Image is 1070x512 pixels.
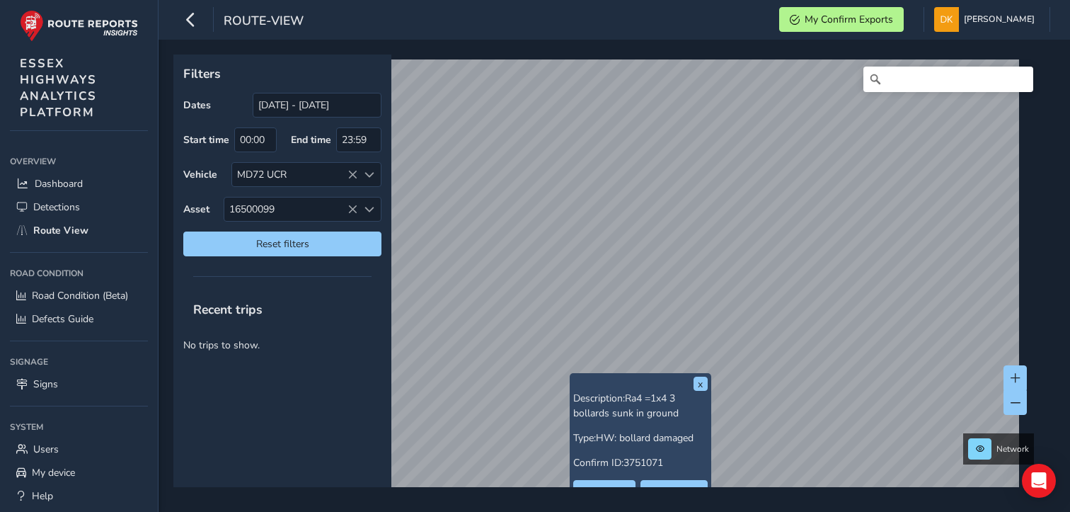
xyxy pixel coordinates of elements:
span: Signs [33,377,58,391]
span: My device [32,466,75,479]
span: Road Condition (Beta) [32,289,128,302]
span: 16500099 [224,198,357,221]
canvas: Map [178,59,1019,504]
span: Detections [33,200,80,214]
span: Route View [33,224,88,237]
span: Recent trips [183,291,272,328]
button: [PERSON_NAME] [934,7,1040,32]
button: My Confirm Exports [779,7,904,32]
div: Signage [10,351,148,372]
span: Users [33,443,59,456]
a: My device [10,461,148,484]
span: 3751071 [623,456,663,470]
span: Ra4 =1x4 3 bollards sunk in ground [573,392,679,420]
div: System [10,416,148,438]
div: Open Intercom Messenger [1022,464,1056,498]
label: Asset [183,203,209,216]
span: Dashboard [35,177,83,190]
span: Resolved [592,486,633,499]
img: diamond-layout [934,7,959,32]
label: End time [291,133,331,147]
span: Reset filters [194,237,371,251]
span: Defects Guide [32,312,93,326]
span: Help [32,489,53,503]
p: Description: [573,391,708,421]
span: My Confirm Exports [805,13,893,26]
img: rr logo [20,10,138,42]
button: Reset filters [183,232,381,256]
label: Start time [183,133,229,147]
div: Select an asset code [357,198,381,221]
span: Duplicated [658,486,705,499]
p: Type: [573,431,708,445]
a: Defects Guide [10,307,148,331]
div: Overview [10,151,148,172]
button: Duplicated [640,480,707,505]
a: Dashboard [10,172,148,195]
a: Help [10,484,148,508]
a: Detections [10,195,148,219]
div: Road Condition [10,263,148,284]
span: route-view [224,12,304,32]
p: No trips to show. [173,328,391,363]
a: Signs [10,372,148,396]
button: x [694,377,708,391]
button: Resolved [573,480,636,505]
span: [PERSON_NAME] [964,7,1035,32]
p: Filters [183,64,381,83]
span: ESSEX HIGHWAYS ANALYTICS PLATFORM [20,55,97,120]
span: HW: bollard damaged [596,431,694,445]
a: Users [10,438,148,461]
label: Vehicle [183,168,217,181]
span: Network [996,443,1029,455]
div: MD72 UCR [232,163,357,186]
input: Search [863,67,1033,92]
p: Confirm ID: [573,455,708,470]
label: Dates [183,98,211,112]
a: Route View [10,219,148,242]
a: Road Condition (Beta) [10,284,148,307]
